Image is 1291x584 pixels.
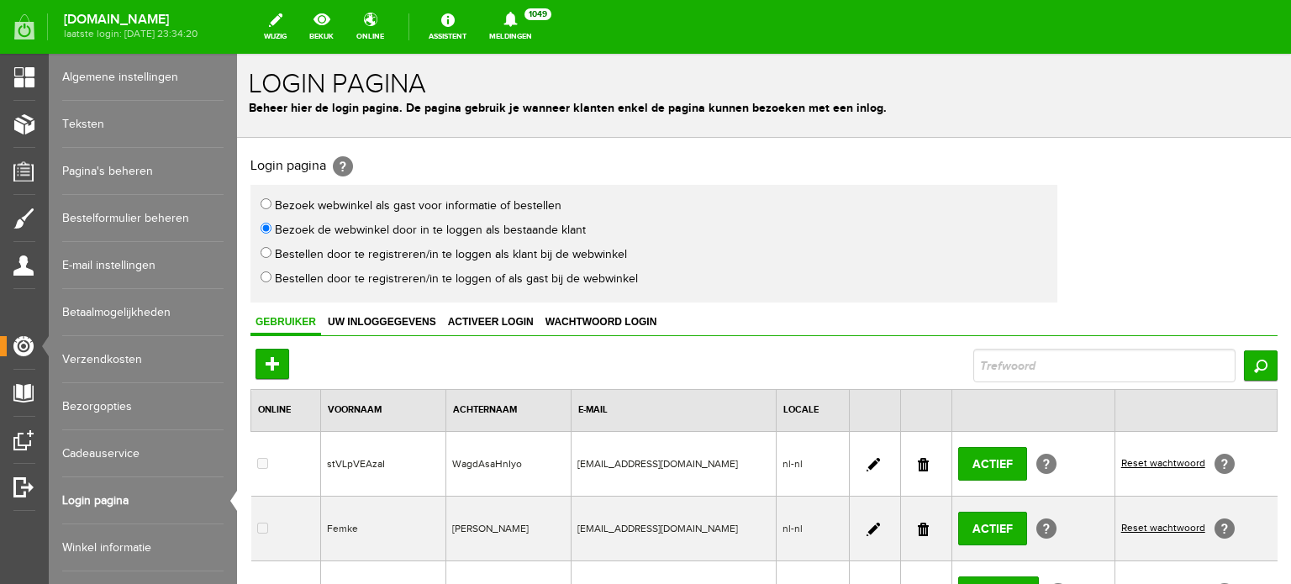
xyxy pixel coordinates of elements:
[62,336,224,383] a: Verzendkosten
[206,257,302,281] a: Activeer login
[303,262,425,274] span: Wachtwoord login
[208,377,334,442] td: WagdAsaHnIyo
[736,295,999,329] input: Trefwoord
[334,507,539,571] td: [EMAIL_ADDRESS][DOMAIN_NAME]
[799,465,819,485] span: [?]
[254,8,297,45] a: wijzig
[539,336,613,378] th: Locale
[799,400,819,420] span: [?]
[1007,297,1041,327] input: Zoeken
[334,377,539,442] td: [EMAIL_ADDRESS][DOMAIN_NAME]
[721,393,790,427] input: Actief
[977,529,998,550] span: [?]
[62,430,224,477] a: Cadeauservice
[38,168,349,186] label: Bezoek de webwinkel door in te loggen als bestaande klant
[13,103,820,123] h2: Login pagina
[884,403,968,415] a: Reset wachtwoord
[62,54,224,101] a: Algemene instellingen
[18,295,52,325] input: Toevoegen
[62,101,224,148] a: Teksten
[208,336,334,378] th: Achternaam
[977,465,998,485] span: [?]
[721,523,802,556] input: Inactief
[14,336,84,378] th: Online
[38,144,324,161] label: Bezoek webwinkel als gast voor informatie of bestellen
[86,257,204,281] a: Uw inloggegevens
[884,468,968,480] a: Reset wachtwoord
[62,383,224,430] a: Bezorgopties
[208,442,334,507] td: [PERSON_NAME]
[38,217,401,234] label: Bestellen door te registreren/in te loggen of als gast bij de webwinkel
[539,377,613,442] td: nl-nl
[64,15,198,24] strong: [DOMAIN_NAME]
[479,8,542,45] a: Meldingen1049
[84,336,209,378] th: Voornaam
[206,262,302,274] span: Activeer login
[208,507,334,571] td: Darwish
[86,262,204,274] span: Uw inloggegevens
[12,16,1042,45] h1: Login Pagina
[12,45,1042,63] p: Beheer hier de login pagina. De pagina gebruik je wanneer klanten enkel de pagina kunnen bezoeken...
[62,195,224,242] a: Bestelformulier beheren
[346,8,394,45] a: online
[681,469,692,482] a: Verwijderen
[977,400,998,420] span: [?]
[84,507,209,571] td: Manal
[303,257,425,281] a: Wachtwoord login
[84,442,209,507] td: Femke
[62,524,224,571] a: Winkel informatie
[721,458,790,492] input: Actief
[62,477,224,524] a: Login pagina
[811,529,831,550] span: [?]
[539,507,613,571] td: nl-nl
[62,289,224,336] a: Betaalmogelijkheden
[13,262,84,274] span: Gebruiker
[62,148,224,195] a: Pagina's beheren
[524,8,551,20] span: 1049
[334,442,539,507] td: [EMAIL_ADDRESS][DOMAIN_NAME]
[84,377,209,442] td: stVLpVEAzaI
[38,192,390,210] label: Bestellen door te registreren/in te loggen als klant bij de webwinkel
[681,404,692,418] a: Verwijderen
[64,29,198,39] span: laatste login: [DATE] 23:34:20
[419,8,477,45] a: Assistent
[96,103,116,123] span: [?]
[334,336,539,378] th: E-mail
[299,8,344,45] a: bekijk
[62,242,224,289] a: E-mail instellingen
[539,442,613,507] td: nl-nl
[13,257,84,281] a: Gebruiker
